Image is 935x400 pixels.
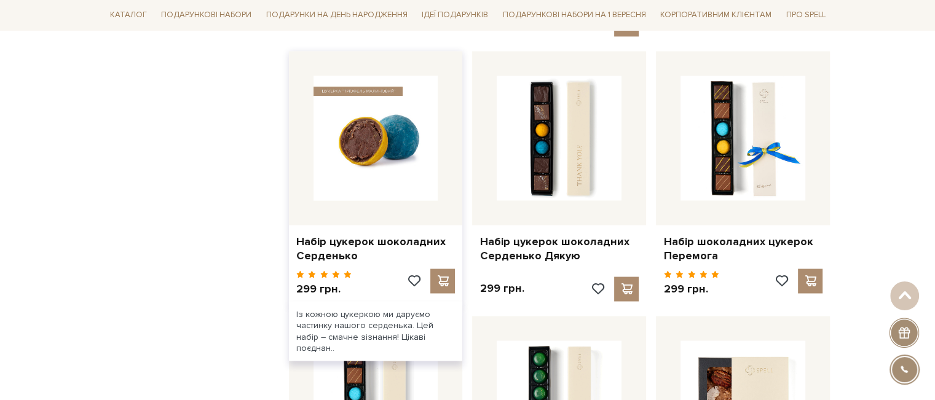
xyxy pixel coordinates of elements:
[296,282,352,296] p: 299 грн.
[663,282,719,296] p: 299 грн.
[261,6,412,25] a: Подарунки на День народження
[296,235,456,264] a: Набір цукерок шоколадних Серденько
[314,76,438,200] img: Набір цукерок шоколадних Серденько
[498,5,651,26] a: Подарункові набори на 1 Вересня
[655,5,776,26] a: Корпоративним клієнтам
[417,6,493,25] a: Ідеї подарунків
[781,6,830,25] a: Про Spell
[479,281,524,296] p: 299 грн.
[479,235,639,264] a: Набір цукерок шоколадних Серденько Дякую
[105,6,152,25] a: Каталог
[663,235,823,264] a: Набір шоколадних цукерок Перемога
[289,301,463,361] div: Із кожною цукеркою ми даруємо частинку нашого серденька. Цей набір – смачне зізнання! Цікаві поєд...
[156,6,256,25] a: Подарункові набори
